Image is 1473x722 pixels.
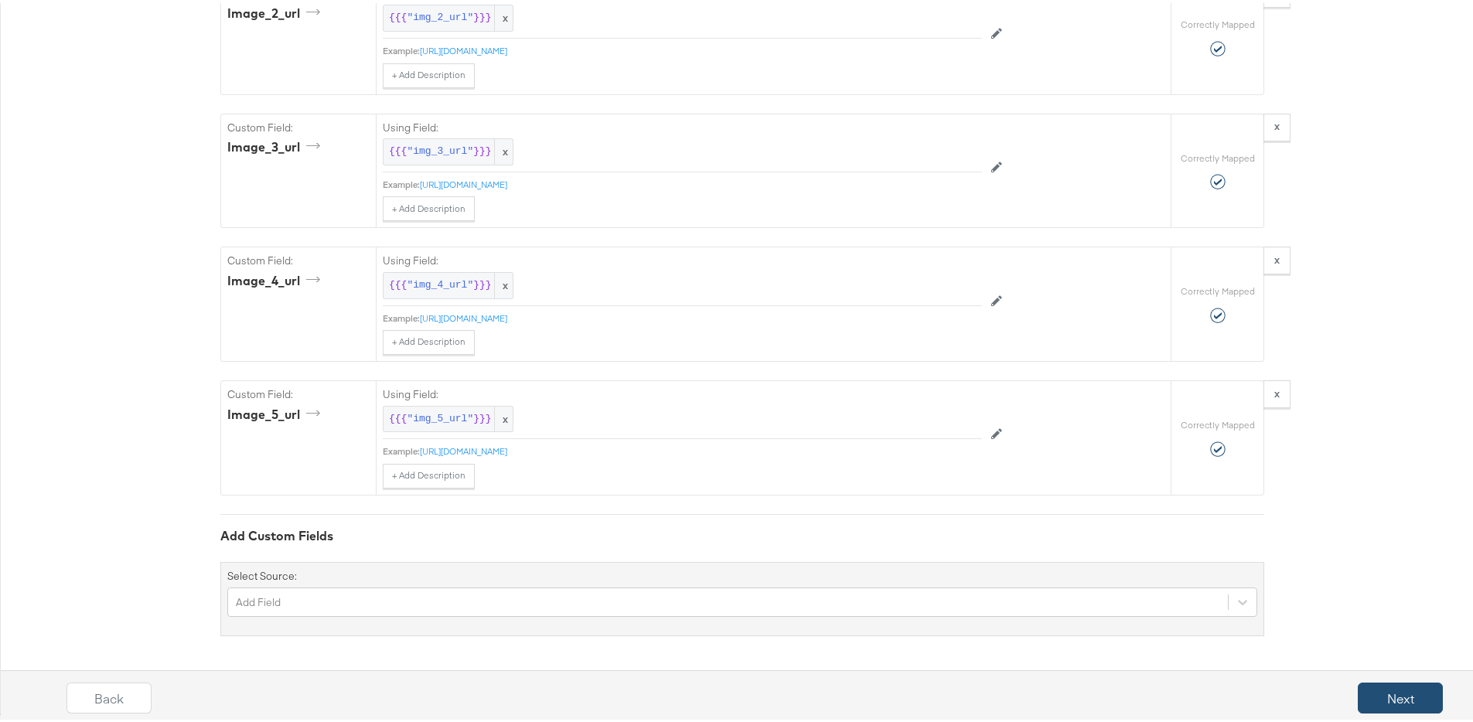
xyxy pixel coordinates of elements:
[1274,116,1280,130] strong: x
[1263,244,1291,271] button: x
[494,2,513,28] span: x
[227,2,326,19] div: image_2_url
[383,461,475,485] button: + Add Description
[1274,250,1280,264] strong: x
[383,117,982,132] label: Using Field:
[1181,15,1255,28] label: Correctly Mapped
[383,384,982,399] label: Using Field:
[66,679,152,710] button: Back
[407,275,473,290] span: "img_4_url"
[227,269,326,287] div: image_4_url
[389,141,407,156] span: {{{
[420,42,507,53] a: [URL][DOMAIN_NAME]
[220,524,1264,542] div: Add Custom Fields
[420,442,507,454] a: [URL][DOMAIN_NAME]
[227,250,370,265] label: Custom Field:
[407,409,473,424] span: "img_5_url"
[494,270,513,295] span: x
[383,193,475,218] button: + Add Description
[227,135,326,153] div: image_3_url
[389,275,407,290] span: {{{
[1274,383,1280,397] strong: x
[1181,416,1255,428] label: Correctly Mapped
[494,404,513,429] span: x
[1181,149,1255,162] label: Correctly Mapped
[389,8,407,22] span: {{{
[383,327,475,352] button: + Add Description
[473,141,491,156] span: }}}
[383,250,982,265] label: Using Field:
[227,566,297,581] label: Select Source:
[227,384,370,399] label: Custom Field:
[420,175,507,187] a: [URL][DOMAIN_NAME]
[227,403,326,421] div: image_5_url
[407,141,473,156] span: "img_3_url"
[1263,111,1291,138] button: x
[407,8,473,22] span: "img_2_url"
[473,275,491,290] span: }}}
[227,117,370,132] label: Custom Field:
[1358,679,1443,710] button: Next
[236,592,281,607] div: Add Field
[473,8,491,22] span: }}}
[420,309,507,321] a: [URL][DOMAIN_NAME]
[1181,282,1255,295] label: Correctly Mapped
[1263,377,1291,405] button: x
[383,175,420,188] div: Example:
[494,136,513,162] span: x
[383,42,420,54] div: Example:
[473,409,491,424] span: }}}
[383,309,420,322] div: Example:
[389,409,407,424] span: {{{
[383,442,420,455] div: Example:
[383,60,475,85] button: + Add Description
